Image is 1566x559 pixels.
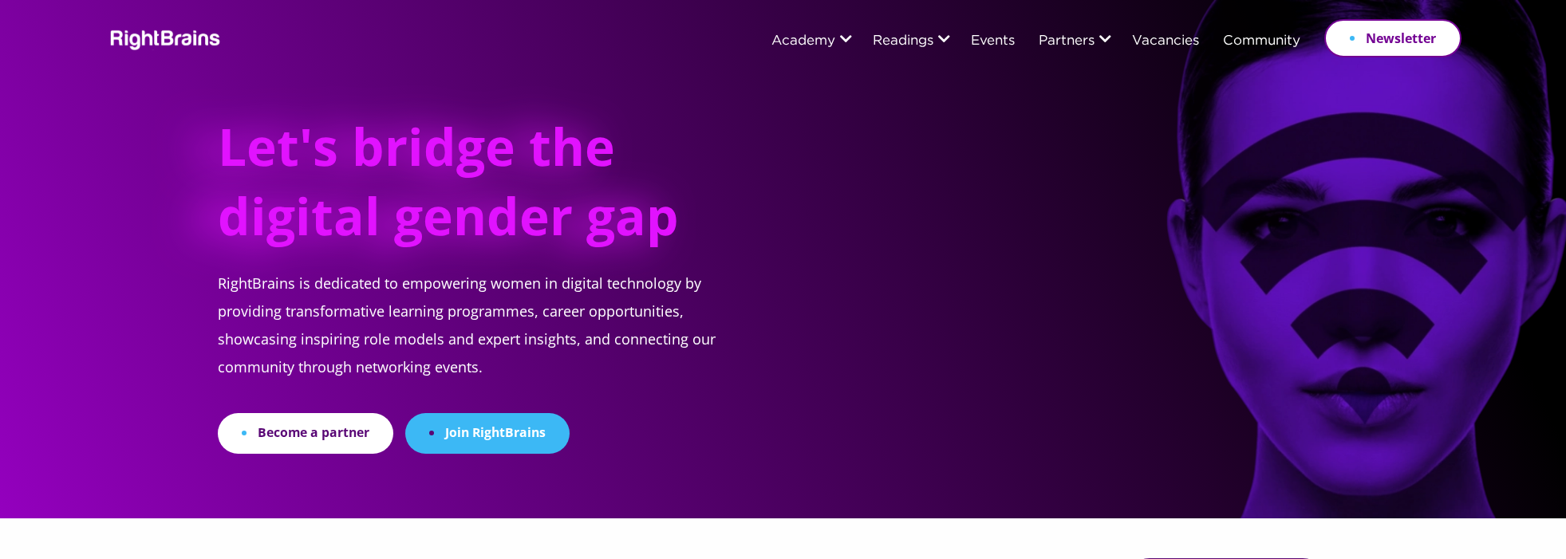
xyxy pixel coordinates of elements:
[1324,19,1461,57] a: Newsletter
[105,27,221,50] img: Rightbrains
[971,34,1015,49] a: Events
[1223,34,1300,49] a: Community
[1039,34,1095,49] a: Partners
[218,270,754,413] p: RightBrains is dedicated to empowering women in digital technology by providing transformative le...
[873,34,933,49] a: Readings
[405,413,570,454] a: Join RightBrains
[218,413,393,454] a: Become a partner
[218,112,696,270] h1: Let's bridge the digital gender gap
[771,34,835,49] a: Academy
[1132,34,1199,49] a: Vacancies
